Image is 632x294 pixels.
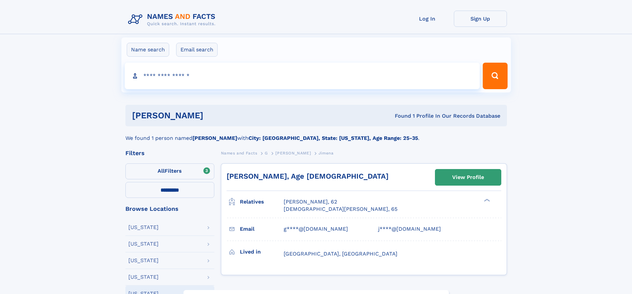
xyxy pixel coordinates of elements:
span: [PERSON_NAME] [275,151,311,155]
div: ❯ [482,198,490,203]
a: Names and Facts [221,149,257,157]
a: View Profile [435,169,501,185]
b: City: [GEOGRAPHIC_DATA], State: [US_STATE], Age Range: 25-35 [248,135,418,141]
span: G [265,151,268,155]
div: View Profile [452,170,484,185]
input: search input [125,63,480,89]
h3: Lived in [240,246,284,258]
a: [DEMOGRAPHIC_DATA][PERSON_NAME], 65 [284,206,397,213]
img: Logo Names and Facts [125,11,221,29]
h3: Relatives [240,196,284,207]
a: Log In [401,11,454,27]
div: [US_STATE] [128,274,159,280]
div: [US_STATE] [128,225,159,230]
a: [PERSON_NAME], Age [DEMOGRAPHIC_DATA] [227,172,388,180]
a: Sign Up [454,11,507,27]
label: Email search [176,43,218,57]
a: [PERSON_NAME] [275,149,311,157]
span: [GEOGRAPHIC_DATA], [GEOGRAPHIC_DATA] [284,251,397,257]
a: [PERSON_NAME], 62 [284,198,337,206]
h3: Email [240,223,284,235]
div: Browse Locations [125,206,214,212]
span: Jimena [318,151,334,155]
div: Filters [125,150,214,156]
b: [PERSON_NAME] [192,135,237,141]
div: We found 1 person named with . [125,126,507,142]
div: [US_STATE] [128,258,159,263]
label: Filters [125,163,214,179]
h1: [PERSON_NAME] [132,111,299,120]
div: Found 1 Profile In Our Records Database [299,112,500,120]
label: Name search [127,43,169,57]
a: G [265,149,268,157]
button: Search Button [483,63,507,89]
span: All [158,168,165,174]
div: [US_STATE] [128,241,159,247]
